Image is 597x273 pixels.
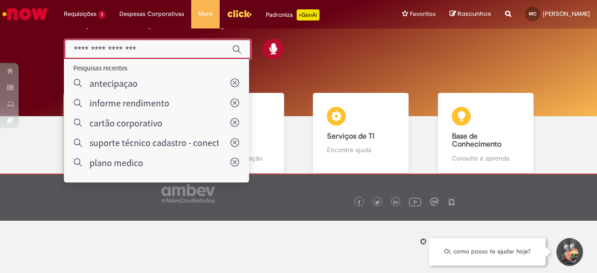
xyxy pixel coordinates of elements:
[266,9,319,21] div: Padroniza
[327,145,395,154] p: Encontre ajuda
[357,200,361,205] img: logo_footer_facebook.png
[450,10,491,19] a: Rascunhos
[298,93,423,174] a: Serviços de TI Encontre ajuda
[447,197,456,206] img: logo_footer_naosei.png
[119,9,184,19] span: Despesas Corporativas
[227,7,252,21] img: click_logo_yellow_360x200.png
[409,196,421,208] img: logo_footer_youtube.png
[64,9,97,19] span: Requisições
[1,5,49,23] img: ServiceNow
[452,154,520,163] p: Consulte e aprenda
[429,238,546,266] div: Oi, como posso te ajudar hoje?
[297,9,319,21] p: +GenAi
[327,132,375,141] b: Serviços de TI
[555,238,583,266] button: Iniciar Conversa de Suporte
[529,11,536,17] span: MC
[198,9,213,19] span: More
[49,93,174,174] a: Tirar dúvidas Tirar dúvidas com Lupi Assist e Gen Ai
[98,11,105,19] span: 1
[410,9,436,19] span: Favoritos
[430,197,438,206] img: logo_footer_workplace.png
[64,13,533,29] h2: O que você procura hoje?
[458,9,491,18] span: Rascunhos
[543,10,590,18] span: [PERSON_NAME]
[452,132,501,149] b: Base de Conhecimento
[393,200,398,205] img: logo_footer_linkedin.png
[423,93,548,174] a: Base de Conhecimento Consulte e aprenda
[161,184,215,203] img: logo_footer_ambev_rotulo_gray.png
[375,200,380,205] img: logo_footer_twitter.png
